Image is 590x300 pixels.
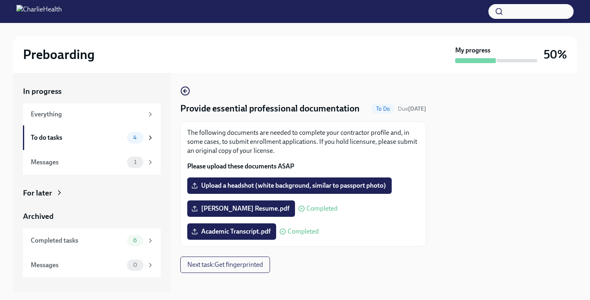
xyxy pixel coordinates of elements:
button: Next task:Get fingerprinted [180,257,270,273]
a: Messages0 [23,253,161,277]
h3: 50% [544,47,567,62]
div: To do tasks [31,133,124,142]
div: Everything [31,110,143,119]
span: 0 [128,262,142,268]
div: Messages [31,261,124,270]
strong: [DATE] [408,105,426,112]
strong: My progress [455,46,490,55]
a: For later [23,188,161,198]
label: Upload a headshot (white background, similar to passport photo) [187,177,392,194]
span: [PERSON_NAME] Resume.pdf [193,205,289,213]
label: [PERSON_NAME] Resume.pdf [187,200,295,217]
a: Archived [23,211,161,222]
h4: Provide essential professional documentation [180,102,360,115]
span: To Do [371,106,395,112]
a: Completed tasks6 [23,228,161,253]
span: 4 [128,134,142,141]
span: 6 [128,237,142,243]
div: Completed tasks [31,236,124,245]
p: The following documents are needed to complete your contractor profile and, in some cases, to sub... [187,128,419,155]
div: Messages [31,158,124,167]
span: Next task : Get fingerprinted [187,261,263,269]
a: In progress [23,86,161,97]
span: Due [398,105,426,112]
span: Completed [288,228,319,235]
a: Everything [23,103,161,125]
span: 1 [129,159,141,165]
a: To do tasks4 [23,125,161,150]
span: Academic Transcript.pdf [193,227,270,236]
span: Upload a headshot (white background, similar to passport photo) [193,182,386,190]
div: For later [23,188,52,198]
label: Academic Transcript.pdf [187,223,276,240]
img: CharlieHealth [16,5,62,18]
h2: Preboarding [23,46,95,63]
a: Messages1 [23,150,161,175]
strong: Please upload these documents ASAP [187,162,294,170]
span: Completed [306,205,338,212]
